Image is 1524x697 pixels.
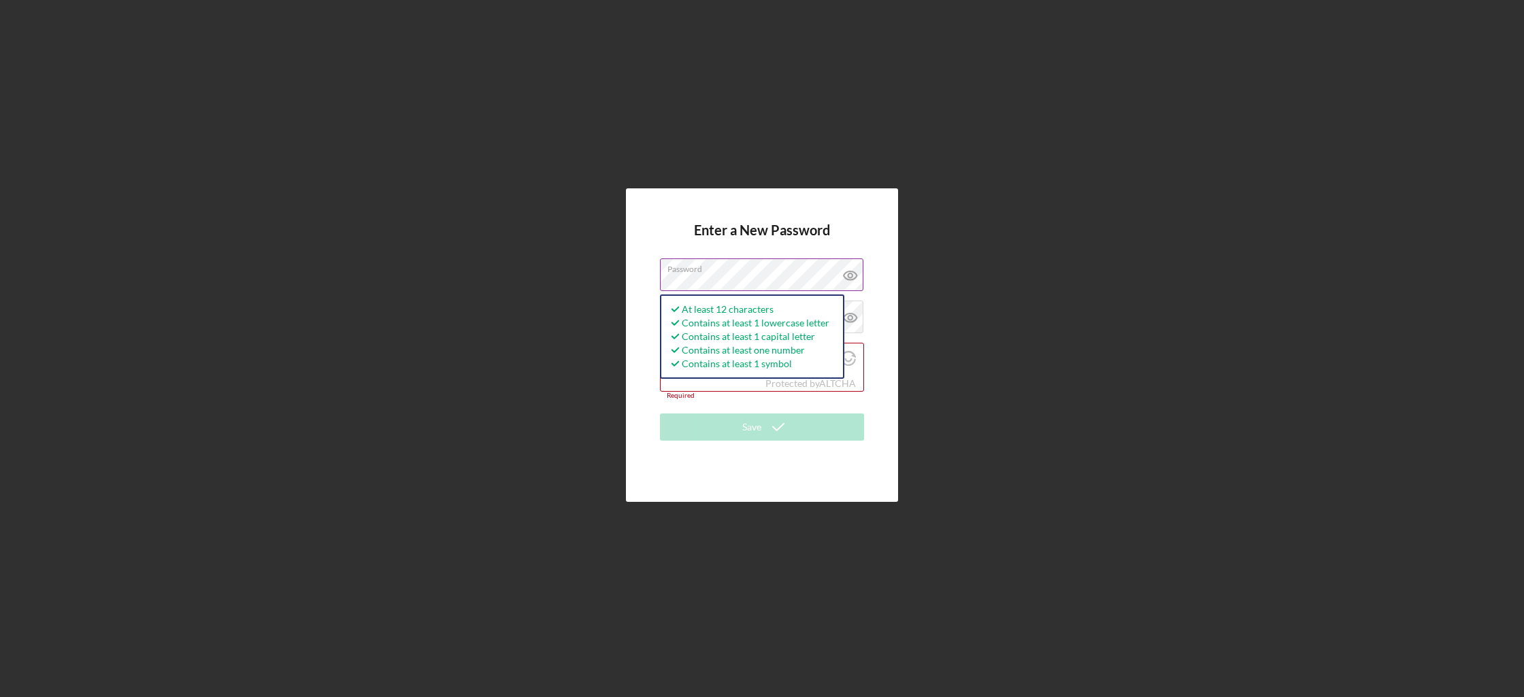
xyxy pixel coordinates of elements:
div: Contains at least one number [668,343,829,357]
h4: Enter a New Password [694,222,830,258]
a: Visit Altcha.org [819,377,856,389]
div: Save [742,413,761,441]
button: Save [660,413,864,441]
div: Contains at least 1 capital letter [668,330,829,343]
label: Password [667,259,863,274]
div: Protected by [765,378,856,389]
div: Contains at least 1 symbol [668,357,829,371]
a: Visit Altcha.org [841,356,856,368]
div: At least 12 characters [668,303,829,316]
div: Contains at least 1 lowercase letter [668,316,829,330]
div: Required [660,392,864,400]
